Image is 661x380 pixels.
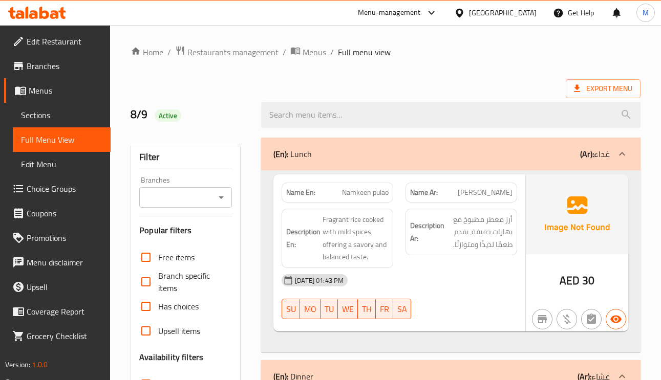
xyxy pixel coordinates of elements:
b: (En): [273,146,288,162]
div: (En): Lunch(Ar):غداء [261,170,641,352]
button: TH [358,299,376,319]
li: / [330,46,334,58]
div: Filter [139,146,232,168]
span: 1.0.0 [32,358,48,371]
span: Promotions [27,232,102,244]
nav: breadcrumb [131,46,641,59]
a: Coupons [4,201,111,226]
span: Upsell items [158,325,200,337]
strong: Description En: [286,226,321,251]
button: WE [338,299,358,319]
span: TU [325,302,334,317]
img: Ae5nvW7+0k+MAAAAAElFTkSuQmCC [526,174,628,254]
span: Export Menu [566,79,641,98]
a: Choice Groups [4,176,111,201]
button: SU [282,299,300,319]
button: Not has choices [581,309,602,329]
span: Full Menu View [21,133,102,146]
b: (Ar): [580,146,594,162]
span: Version: [5,358,30,371]
span: Grocery Checklist [27,330,102,342]
span: SA [397,302,407,317]
button: MO [300,299,321,319]
span: 30 [582,271,594,290]
span: Coverage Report [27,305,102,318]
a: Promotions [4,226,111,250]
span: Active [155,111,181,121]
a: Edit Menu [13,152,111,176]
h2: 8/9 [131,107,249,122]
span: Menus [303,46,326,58]
button: Not branch specific item [532,309,552,329]
span: أرز معطر مطبوخ مع بهارات خفيفة، يقدم طعمًا لذيذًا ومتوازنًا. [446,213,513,251]
span: Edit Restaurant [27,35,102,48]
div: Active [155,109,181,122]
button: FR [376,299,393,319]
a: Coverage Report [4,299,111,324]
button: TU [321,299,338,319]
span: Export Menu [574,82,632,95]
span: MO [304,302,316,317]
button: Purchased item [557,309,577,329]
span: TH [362,302,372,317]
a: Upsell [4,275,111,299]
button: SA [393,299,411,319]
strong: Name Ar: [410,187,438,198]
a: Sections [13,103,111,127]
a: Edit Restaurant [4,29,111,54]
div: Menu-management [358,7,421,19]
span: Free items [158,251,195,263]
h3: Popular filters [139,225,232,236]
button: Available [606,309,626,329]
span: M [643,7,649,18]
button: Open [214,190,228,205]
span: Choice Groups [27,183,102,195]
h3: Availability filters [139,351,203,363]
li: / [167,46,171,58]
span: Menu disclaimer [27,256,102,269]
span: Full menu view [338,46,391,58]
span: Sections [21,109,102,121]
span: FR [380,302,389,317]
span: AED [560,271,580,290]
div: (En): Lunch(Ar):غداء [261,138,641,170]
strong: Name En: [286,187,315,198]
a: Menus [290,46,326,59]
span: Fragrant rice cooked with mild spices, offering a savory and balanced taste. [323,213,389,263]
a: Branches [4,54,111,78]
span: Has choices [158,300,199,312]
strong: Description Ar: [410,219,444,244]
li: / [283,46,286,58]
span: Branch specific items [158,270,224,294]
a: Home [131,46,163,58]
p: غداء [580,148,610,160]
input: search [261,102,641,128]
span: Coupons [27,207,102,219]
span: [DATE] 01:43 PM [291,276,348,285]
a: Full Menu View [13,127,111,152]
p: Lunch [273,148,312,160]
span: Namkeen pulao [342,187,389,198]
span: Restaurants management [187,46,279,58]
div: [GEOGRAPHIC_DATA] [469,7,537,18]
a: Menus [4,78,111,103]
a: Menu disclaimer [4,250,111,275]
span: Upsell [27,281,102,293]
a: Grocery Checklist [4,324,111,348]
span: Edit Menu [21,158,102,170]
span: Branches [27,60,102,72]
a: Restaurants management [175,46,279,59]
span: [PERSON_NAME] [458,187,513,198]
span: SU [286,302,296,317]
span: WE [342,302,354,317]
span: Menus [29,84,102,97]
